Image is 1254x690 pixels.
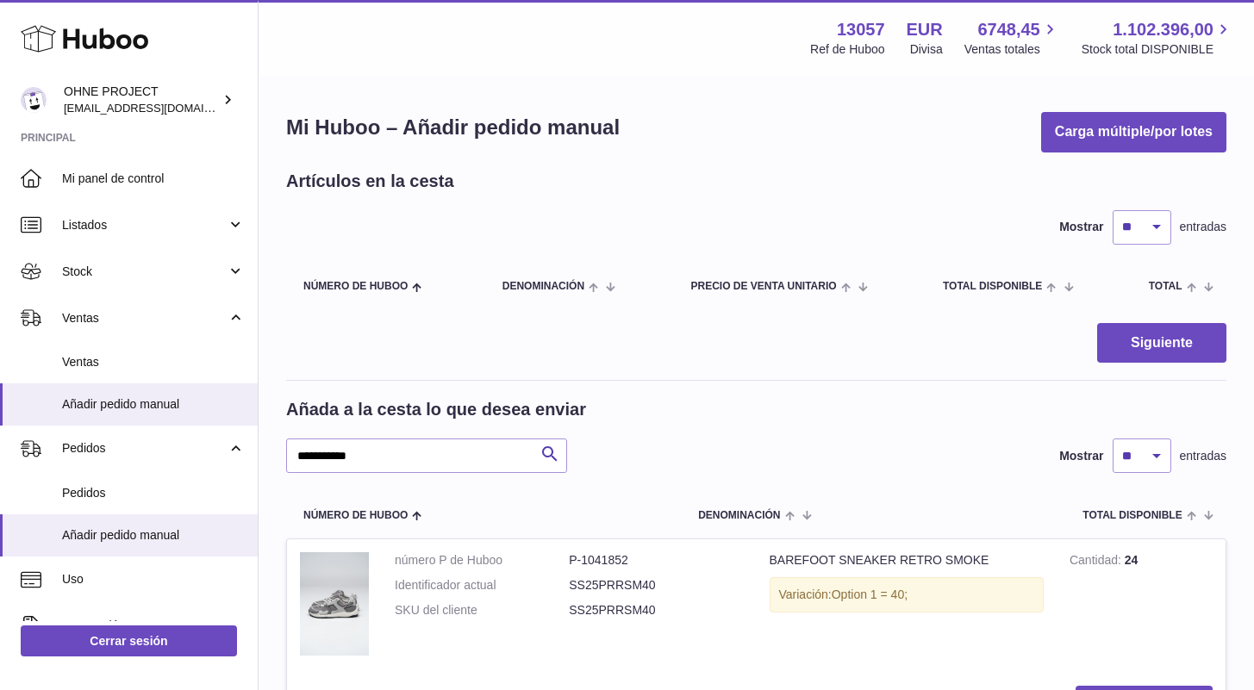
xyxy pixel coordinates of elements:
[62,354,245,370] span: Ventas
[569,552,743,569] dd: P-1041852
[64,101,253,115] span: [EMAIL_ADDRESS][DOMAIN_NAME]
[64,84,219,116] div: OHNE PROJECT
[810,41,884,58] div: Ref de Huboo
[964,18,1060,58] a: 6748,45 Ventas totales
[569,602,743,619] dd: SS25PRRSM40
[977,18,1039,41] span: 6748,45
[690,281,836,292] span: Precio de venta unitario
[1070,553,1125,571] strong: Cantidad
[286,114,620,141] h1: Mi Huboo – Añadir pedido manual
[286,398,586,421] h2: Añada a la cesta lo que desea enviar
[964,41,1060,58] span: Ventas totales
[910,41,943,58] div: Divisa
[943,281,1042,292] span: Total DISPONIBLE
[395,602,569,619] dt: SKU del cliente
[395,552,569,569] dt: número P de Huboo
[62,264,227,280] span: Stock
[21,87,47,113] img: support@ohneproject.com
[62,527,245,544] span: Añadir pedido manual
[1082,41,1233,58] span: Stock total DISPONIBLE
[837,18,885,41] strong: 13057
[1057,539,1226,673] td: 24
[62,440,227,457] span: Pedidos
[62,396,245,413] span: Añadir pedido manual
[1113,18,1213,41] span: 1.102.396,00
[300,552,369,656] img: BAREFOOT SNEAKER RETRO SMOKE
[21,625,237,656] a: Cerrar sesión
[303,281,408,292] span: Número de Huboo
[1097,323,1226,364] button: Siguiente
[62,618,227,634] span: Facturación y pagos
[62,171,245,187] span: Mi panel de control
[62,571,245,587] span: Uso
[1180,448,1226,464] span: entradas
[757,539,1057,673] td: BAREFOOT SNEAKER RETRO SMOKE
[1149,281,1182,292] span: Total
[1082,510,1182,521] span: Total DISPONIBLE
[286,170,454,193] h2: Artículos en la cesta
[502,281,584,292] span: Denominación
[62,310,227,326] span: Ventas
[62,485,245,501] span: Pedidos
[395,577,569,594] dt: Identificador actual
[698,510,780,521] span: Denominación
[303,510,408,521] span: Número de Huboo
[1041,112,1226,152] button: Carga múltiple/por lotes
[1082,18,1233,58] a: 1.102.396,00 Stock total DISPONIBLE
[62,217,227,233] span: Listados
[1059,448,1103,464] label: Mostrar
[1180,219,1226,235] span: entradas
[770,577,1044,612] div: Variación:
[569,577,743,594] dd: SS25PRRSM40
[1059,219,1103,235] label: Mostrar
[907,18,943,41] strong: EUR
[832,587,908,601] span: Option 1 = 40;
